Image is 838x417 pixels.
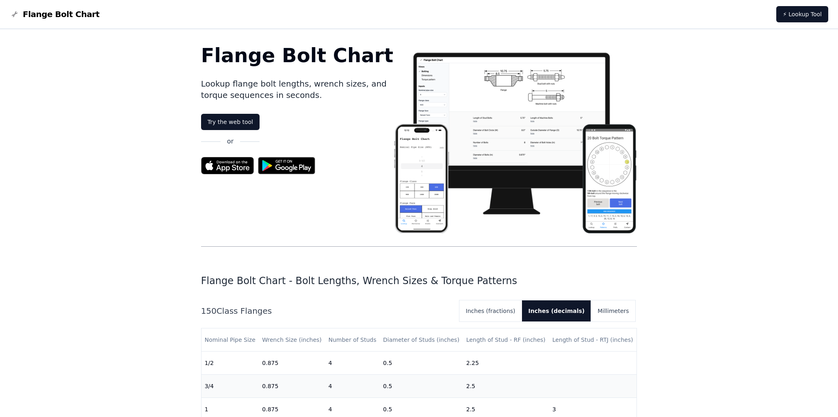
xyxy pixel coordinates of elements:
[254,153,320,178] img: Get it on Google Play
[201,274,637,287] h1: Flange Bolt Chart - Bolt Lengths, Wrench Sizes & Torque Patterns
[259,352,325,375] td: 0.875
[380,375,463,398] td: 0.5
[522,300,591,321] button: Inches (decimals)
[463,328,549,352] th: Length of Stud - RF (inches)
[201,305,453,317] h2: 150 Class Flanges
[201,328,259,352] th: Nominal Pipe Size
[10,9,100,20] a: Flange Bolt Chart LogoFlange Bolt Chart
[459,300,522,321] button: Inches (fractions)
[380,352,463,375] td: 0.5
[201,46,394,65] h1: Flange Bolt Chart
[201,114,260,130] a: Try the web tool
[201,78,394,101] p: Lookup flange bolt lengths, wrench sizes, and torque sequences in seconds.
[325,328,380,352] th: Number of Studs
[393,46,637,233] img: Flange bolt chart app screenshot
[325,352,380,375] td: 4
[201,157,254,174] img: App Store badge for the Flange Bolt Chart app
[227,137,234,146] p: or
[463,375,549,398] td: 2.5
[201,352,259,375] td: 1/2
[325,375,380,398] td: 4
[259,328,325,352] th: Wrench Size (inches)
[23,9,100,20] span: Flange Bolt Chart
[201,375,259,398] td: 3/4
[10,9,19,19] img: Flange Bolt Chart Logo
[380,328,463,352] th: Diameter of Studs (inches)
[549,328,637,352] th: Length of Stud - RTJ (inches)
[591,300,635,321] button: Millimeters
[776,6,828,22] a: ⚡ Lookup Tool
[463,352,549,375] td: 2.25
[259,375,325,398] td: 0.875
